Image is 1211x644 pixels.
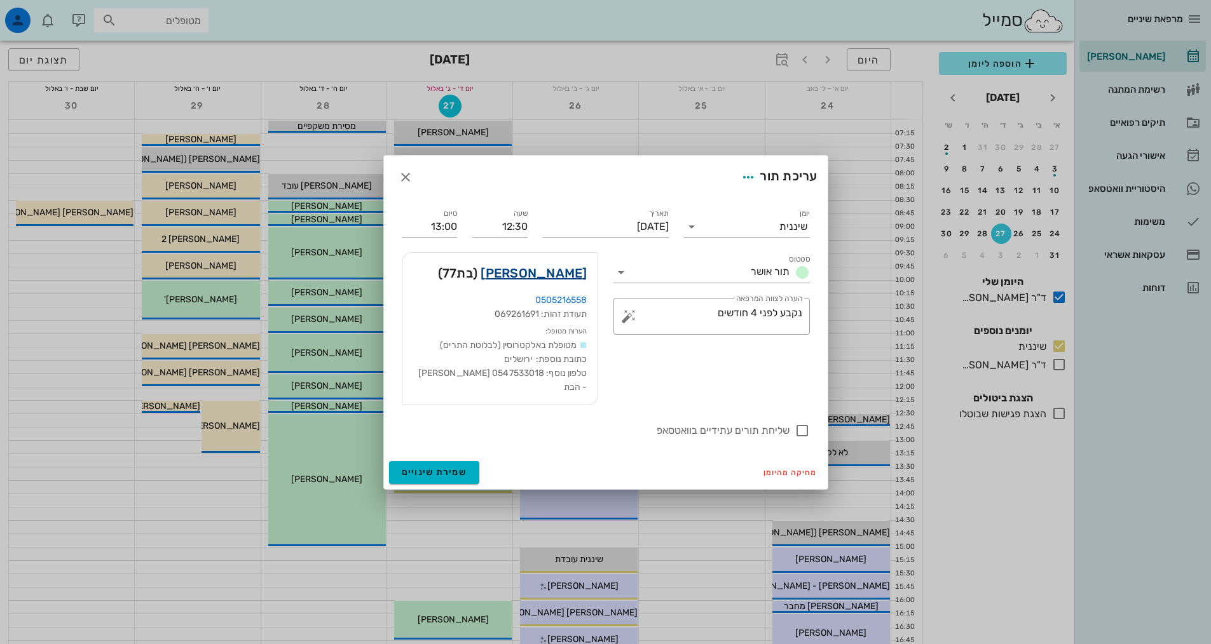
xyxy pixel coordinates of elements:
[684,217,810,237] div: יומןשיננית
[413,307,587,321] div: תעודת זהות: 069261691
[789,255,810,264] label: סטטוס
[389,461,480,484] button: שמירת שינויים
[444,209,457,218] label: סיום
[758,464,823,481] button: מחיקה מהיומן
[513,209,528,218] label: שעה
[535,295,587,305] a: 0505216558
[545,327,587,335] small: הערות מטופל:
[737,166,817,189] div: עריכת תור
[763,468,818,477] span: מחיקה מהיומן
[416,340,587,392] span: מטופלת באלקטרוסין (לבלוטת התריס) כתובת נוספת: ירושלים טלפון נוסף: 0547533018 [PERSON_NAME] - הבת
[442,265,457,281] span: 77
[799,209,810,218] label: יומן
[613,262,810,283] div: סטטוסתור אושר
[481,263,587,283] a: [PERSON_NAME]
[735,294,802,304] label: הערה לצוות המרפאה
[751,265,790,278] span: תור אושר
[648,209,669,218] label: תאריך
[779,221,807,232] div: שיננית
[438,263,478,283] span: (בת )
[402,424,790,437] label: שליחת תורים עתידיים בוואטסאפ
[402,467,467,478] span: שמירת שינויים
